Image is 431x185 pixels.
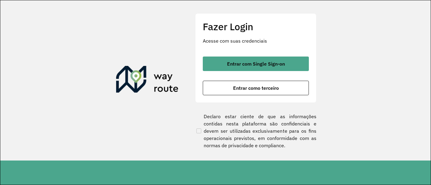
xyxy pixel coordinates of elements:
img: Roteirizador AmbevTech [116,66,179,95]
span: Entrar com Single Sign-on [227,61,285,66]
span: Entrar como terceiro [233,86,279,90]
label: Declaro estar ciente de que as informações contidas nesta plataforma são confidenciais e devem se... [195,113,316,149]
p: Acesse com suas credenciais [203,37,309,44]
h2: Fazer Login [203,21,309,32]
button: button [203,81,309,95]
button: button [203,57,309,71]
